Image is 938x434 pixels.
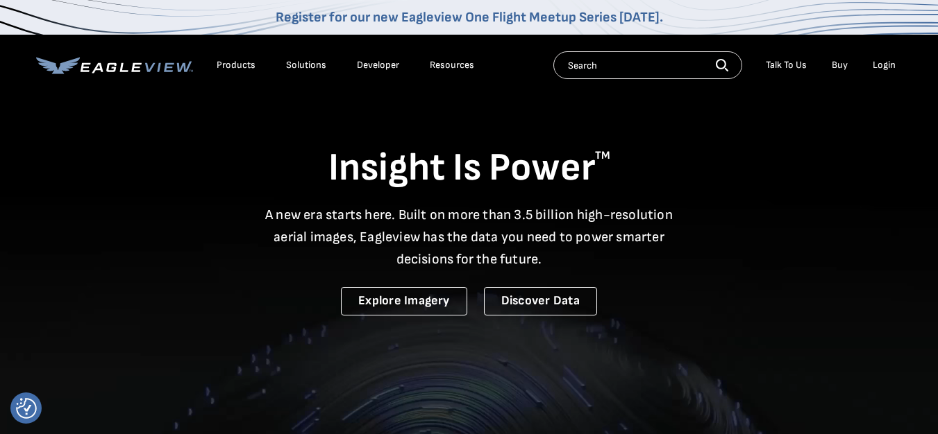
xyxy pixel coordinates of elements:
[553,51,742,79] input: Search
[430,59,474,71] div: Resources
[766,59,807,71] div: Talk To Us
[484,287,597,315] a: Discover Data
[276,9,663,26] a: Register for our new Eagleview One Flight Meetup Series [DATE].
[873,59,896,71] div: Login
[257,204,682,270] p: A new era starts here. Built on more than 3.5 billion high-resolution aerial images, Eagleview ha...
[16,398,37,419] button: Consent Preferences
[832,59,848,71] a: Buy
[16,398,37,419] img: Revisit consent button
[341,287,467,315] a: Explore Imagery
[217,59,256,71] div: Products
[286,59,326,71] div: Solutions
[595,149,610,162] sup: TM
[36,144,903,193] h1: Insight Is Power
[357,59,399,71] a: Developer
